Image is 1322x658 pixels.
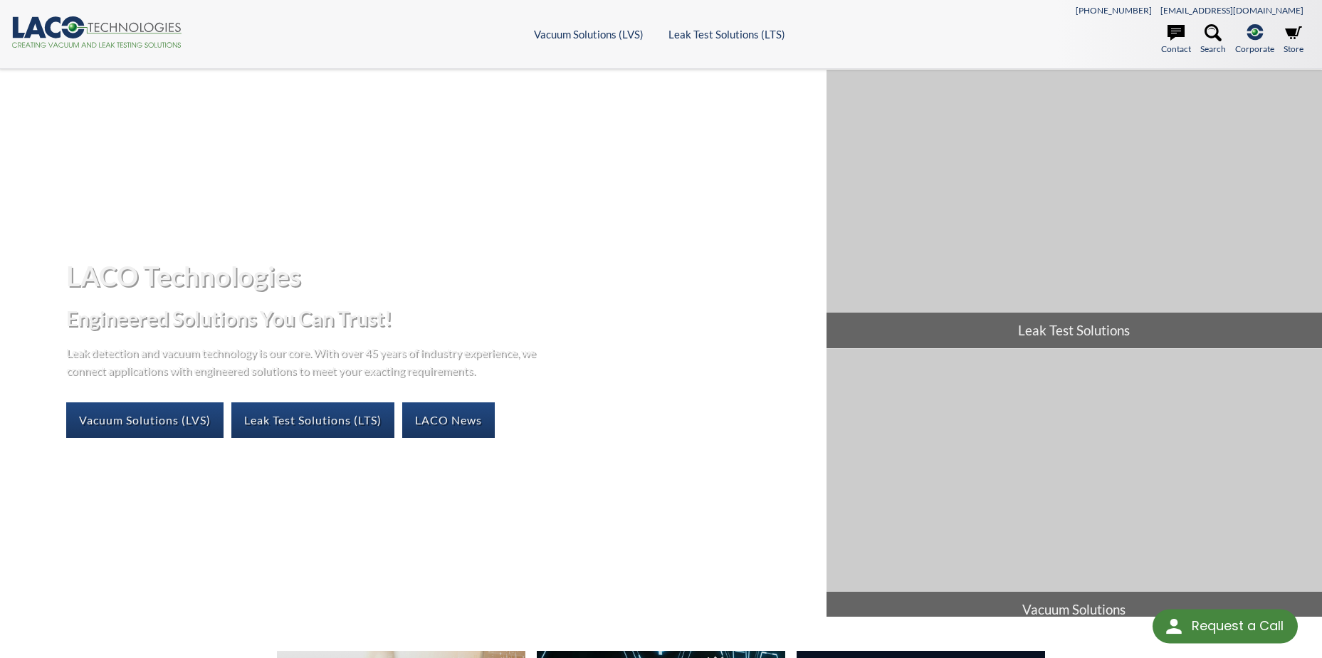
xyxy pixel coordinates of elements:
[1200,24,1226,56] a: Search
[1161,24,1191,56] a: Contact
[66,343,543,380] p: Leak detection and vacuum technology is our core. With over 45 years of industry experience, we c...
[827,70,1322,348] a: Leak Test Solutions
[668,28,785,41] a: Leak Test Solutions (LTS)
[1192,610,1284,642] div: Request a Call
[1235,42,1274,56] span: Corporate
[66,305,815,332] h2: Engineered Solutions You Can Trust!
[827,313,1322,348] span: Leak Test Solutions
[1284,24,1303,56] a: Store
[1076,5,1152,16] a: [PHONE_NUMBER]
[827,592,1322,627] span: Vacuum Solutions
[827,349,1322,627] a: Vacuum Solutions
[1160,5,1303,16] a: [EMAIL_ADDRESS][DOMAIN_NAME]
[231,402,394,438] a: Leak Test Solutions (LTS)
[534,28,644,41] a: Vacuum Solutions (LVS)
[1153,610,1298,644] div: Request a Call
[402,402,495,438] a: LACO News
[66,258,815,293] h1: LACO Technologies
[1163,615,1185,638] img: round button
[66,402,224,438] a: Vacuum Solutions (LVS)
